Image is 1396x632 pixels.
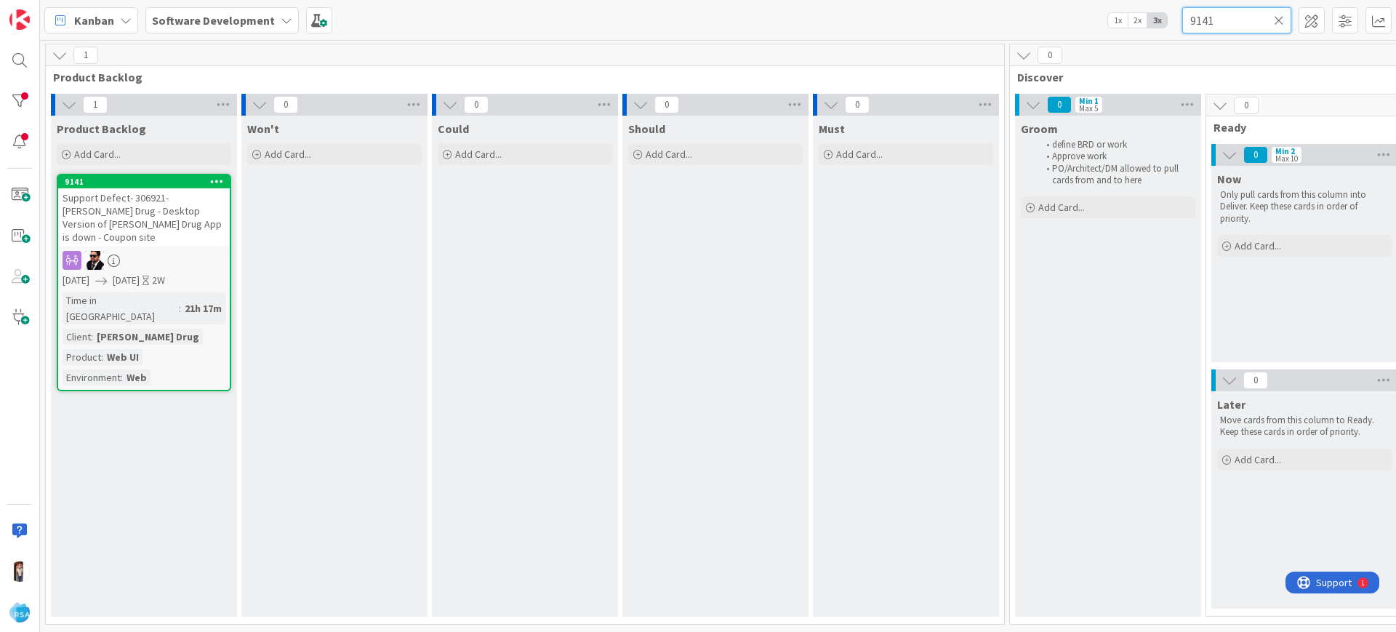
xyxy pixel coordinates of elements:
[1038,201,1085,214] span: Add Card...
[74,148,121,161] span: Add Card...
[152,13,275,28] b: Software Development
[1021,121,1058,136] span: Groom
[1147,13,1167,28] span: 3x
[1038,163,1193,187] li: PO/Architect/DM allowed to pull cards from and to here
[654,96,679,113] span: 0
[113,273,140,288] span: [DATE]
[53,70,986,84] span: Product Backlog
[455,148,502,161] span: Add Card...
[181,300,225,316] div: 21h 17m
[1079,97,1099,105] div: Min 1
[1275,148,1295,155] div: Min 2
[1182,7,1291,33] input: Quick Filter...
[1235,453,1281,466] span: Add Card...
[91,329,93,345] span: :
[9,561,30,582] img: SK
[1220,415,1389,439] p: Move cards from this column to Ready. Keep these cards in order of priority.
[57,174,231,391] a: 9141Support Defect- 306921- [PERSON_NAME] Drug - Desktop Version of [PERSON_NAME] Drug App is dow...
[101,349,103,365] span: :
[273,96,298,113] span: 0
[63,329,91,345] div: Client
[646,148,692,161] span: Add Card...
[1243,372,1268,389] span: 0
[1235,239,1281,252] span: Add Card...
[1038,139,1193,151] li: define BRD or work
[76,6,79,17] div: 1
[1217,397,1245,412] span: Later
[93,329,203,345] div: [PERSON_NAME] Drug
[9,602,30,623] img: avatar
[31,2,66,20] span: Support
[74,12,114,29] span: Kanban
[836,148,883,161] span: Add Card...
[123,369,151,385] div: Web
[1217,172,1241,186] span: Now
[265,148,311,161] span: Add Card...
[1108,13,1128,28] span: 1x
[63,369,121,385] div: Environment
[58,175,230,247] div: 9141Support Defect- 306921- [PERSON_NAME] Drug - Desktop Version of [PERSON_NAME] Drug App is dow...
[63,191,222,244] span: Support Defect- 306921- [PERSON_NAME] Drug - Desktop Version of [PERSON_NAME] Drug App is down - ...
[819,121,845,136] span: Must
[1017,70,1390,84] span: Discover
[65,177,230,187] div: 9141
[103,349,143,365] div: Web UI
[152,273,165,288] div: 2W
[1214,120,1384,135] span: Ready
[63,273,89,288] span: [DATE]
[179,300,181,316] span: :
[1234,97,1259,114] span: 0
[1128,13,1147,28] span: 2x
[628,121,665,136] span: Should
[1079,105,1098,112] div: Max 5
[63,349,101,365] div: Product
[58,175,230,188] div: 9141
[9,9,30,30] img: Visit kanbanzone.com
[1047,96,1072,113] span: 0
[464,96,489,113] span: 0
[1220,189,1389,225] p: Only pull cards from this column into Deliver. Keep these cards in order of priority.
[1243,146,1268,164] span: 0
[247,121,279,136] span: Won't
[845,96,870,113] span: 0
[1275,155,1298,162] div: Max 10
[85,251,104,270] img: AC
[57,121,146,136] span: Product Backlog
[121,369,123,385] span: :
[1038,47,1062,64] span: 0
[58,251,230,270] div: AC
[438,121,469,136] span: Could
[63,292,179,324] div: Time in [GEOGRAPHIC_DATA]
[1038,151,1193,162] li: Approve work
[73,47,98,64] span: 1
[83,96,108,113] span: 1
